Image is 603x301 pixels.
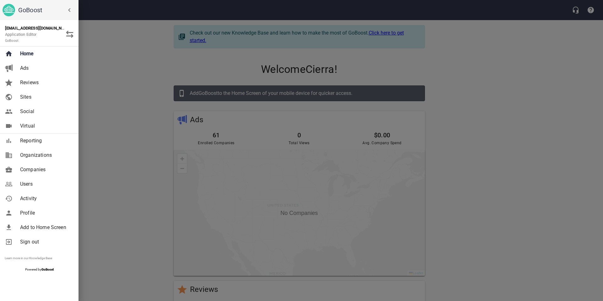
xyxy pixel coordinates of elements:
[20,151,71,159] span: Organizations
[20,93,71,101] span: Sites
[3,4,15,16] img: go_boost_head.png
[20,180,71,188] span: Users
[18,5,76,15] h6: GoBoost
[20,209,71,217] span: Profile
[20,224,71,231] span: Add to Home Screen
[20,108,71,115] span: Social
[20,50,71,57] span: Home
[20,64,71,72] span: Ads
[5,256,52,260] a: Learn more in our Knowledge Base
[20,79,71,86] span: Reviews
[5,26,71,30] strong: [EMAIL_ADDRESS][DOMAIN_NAME]
[20,195,71,202] span: Activity
[25,268,54,271] span: Powered by
[20,137,71,145] span: Reporting
[20,166,71,173] span: Companies
[20,238,71,246] span: Sign out
[5,32,37,43] span: Application Editor
[20,122,71,130] span: Virtual
[62,27,77,42] button: Switch Role
[41,268,54,271] strong: GoBoost
[5,39,19,43] small: GoBoost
